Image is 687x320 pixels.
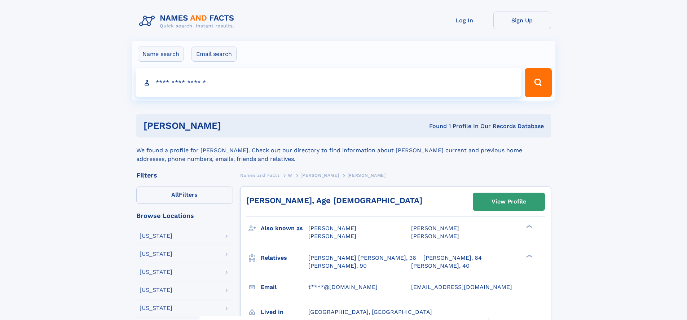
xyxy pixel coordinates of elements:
div: View Profile [492,193,526,210]
span: [PERSON_NAME] [411,233,459,240]
h3: Email [261,281,308,293]
div: Browse Locations [136,212,233,219]
h3: Lived in [261,306,308,318]
a: Sign Up [493,12,551,29]
a: [PERSON_NAME], 40 [411,262,470,270]
label: Filters [136,187,233,204]
a: [PERSON_NAME], 90 [308,262,367,270]
a: [PERSON_NAME], Age [DEMOGRAPHIC_DATA] [246,196,422,205]
input: search input [136,68,522,97]
div: We found a profile for [PERSON_NAME]. Check out our directory to find information about [PERSON_N... [136,137,551,163]
div: [US_STATE] [140,251,172,257]
label: Email search [191,47,237,62]
span: [EMAIL_ADDRESS][DOMAIN_NAME] [411,284,512,290]
div: Filters [136,172,233,179]
a: W [288,171,292,180]
label: Name search [138,47,184,62]
span: All [171,191,179,198]
div: [US_STATE] [140,305,172,311]
button: Search Button [525,68,551,97]
div: ❯ [524,224,533,229]
a: [PERSON_NAME] [PERSON_NAME], 36 [308,254,416,262]
h1: [PERSON_NAME] [144,121,325,130]
span: [GEOGRAPHIC_DATA], [GEOGRAPHIC_DATA] [308,308,432,315]
span: [PERSON_NAME] [347,173,386,178]
span: [PERSON_NAME] [300,173,339,178]
div: ❯ [524,254,533,258]
img: Logo Names and Facts [136,12,240,31]
span: [PERSON_NAME] [411,225,459,232]
span: [PERSON_NAME] [308,225,356,232]
h3: Relatives [261,252,308,264]
a: [PERSON_NAME] [300,171,339,180]
h3: Also known as [261,222,308,234]
div: [US_STATE] [140,233,172,239]
a: Log In [436,12,493,29]
span: [PERSON_NAME] [308,233,356,240]
div: [US_STATE] [140,287,172,293]
a: [PERSON_NAME], 64 [423,254,482,262]
a: View Profile [473,193,545,210]
div: Found 1 Profile In Our Records Database [325,122,544,130]
span: W [288,173,292,178]
div: [US_STATE] [140,269,172,275]
a: Names and Facts [240,171,280,180]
